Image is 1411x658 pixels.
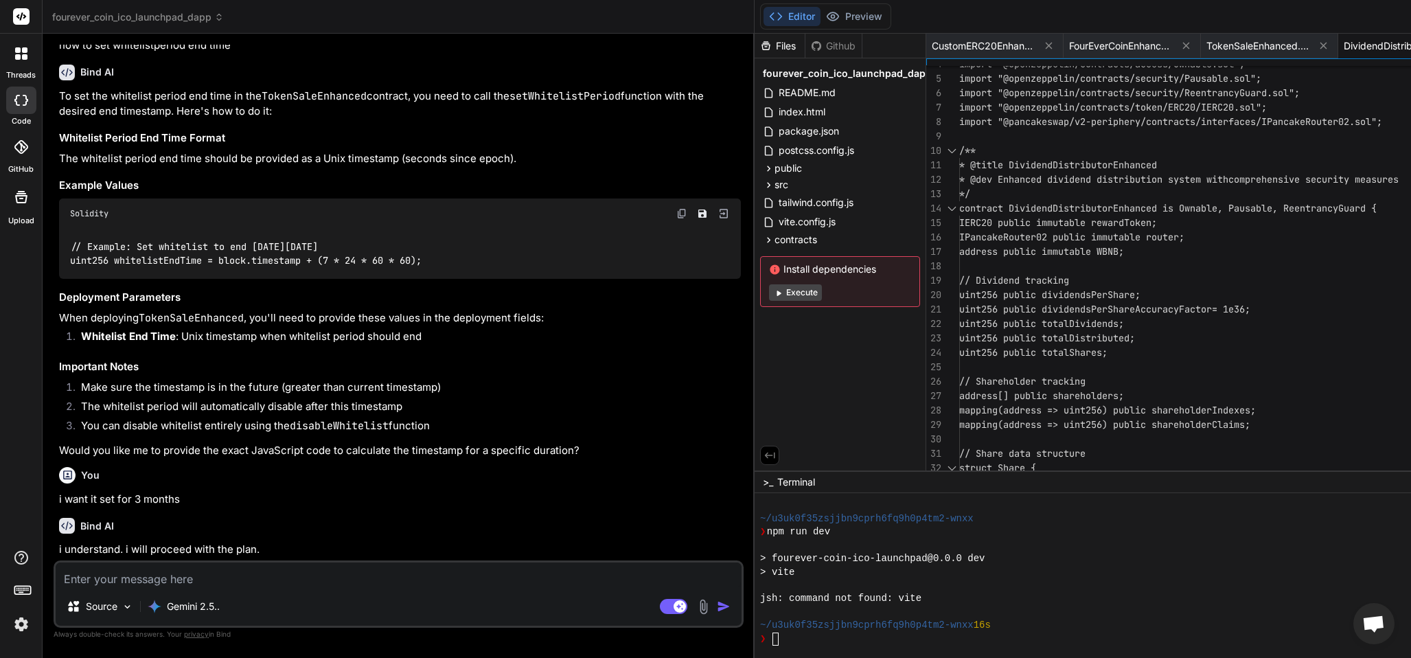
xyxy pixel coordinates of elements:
div: 7 [926,100,941,115]
img: Open in Browser [718,207,730,220]
div: 24 [926,345,941,360]
div: Click to collapse the range. [943,461,961,475]
span: IERC20 public immutable rewardToken; [959,216,1157,229]
span: import "@openzeppelin/contracts/token/ERC20/IERC20 [959,101,1234,113]
span: fourever_coin_ico_launchpad_dapp [52,10,224,24]
span: 16s [974,619,991,632]
p: Would you like me to provide the exact JavaScript code to calculate the timestamp for a specific ... [59,443,741,459]
div: 20 [926,288,941,302]
span: comprehensive security measures [1228,173,1399,185]
div: 5 [926,71,941,86]
li: You can disable whitelist entirely using the function [70,418,741,438]
div: 28 [926,403,941,418]
span: * @dev Enhanced dividend distribution system with [959,173,1228,185]
div: 27 [926,389,941,403]
div: 22 [926,317,941,331]
label: Upload [8,215,34,227]
span: public [775,161,802,175]
span: mapping(address => uint256) public shareholder [959,418,1212,431]
span: jsh: command not found: vite [760,592,921,605]
p: Gemini 2.5.. [167,600,220,613]
span: Claims; [1212,418,1250,431]
span: package.json [777,123,840,139]
img: icon [717,600,731,613]
code: TokenSaleEnhanced [262,89,367,103]
div: 19 [926,273,941,288]
img: settings [10,613,33,636]
code: disableWhitelist [290,419,389,433]
span: // Share data structure [959,447,1086,460]
label: threads [6,69,36,81]
span: address public immutable WBNB; [959,245,1124,258]
p: The whitelist period end time should be provided as a Unix timestamp (seconds since epoch). [59,151,741,167]
span: FourEverCoinEnhanced.sol [1069,39,1172,53]
div: 6 [926,86,941,100]
img: copy [676,208,687,219]
span: Install dependencies [769,262,911,276]
span: address[] public shareholders; [959,389,1124,402]
div: 23 [926,331,941,345]
li: The whitelist period will automatically disable after this timestamp [70,399,741,418]
div: 25 [926,360,941,374]
h6: Bind AI [80,519,114,533]
div: 14 [926,201,941,216]
button: Editor [764,7,821,26]
p: how to set whitelistperiod end time [59,38,741,54]
span: struct Share { [959,462,1036,474]
code: // Example: Set whitelist to end [DATE][DATE] uint256 whitelistEndTime = block.timestamp + (7 * 2... [70,240,422,268]
span: import "@pancakeswap/v2-periphery/contracts/interf [959,115,1234,128]
span: ausable, ReentrancyGuard { [1234,202,1377,214]
div: 15 [926,216,941,230]
span: uint256 public totalDividends; [959,317,1124,330]
div: 9 [926,129,941,144]
div: 10 [926,144,941,158]
span: ~/u3uk0f35zsjjbn9cprh6fq9h0p4tm2-wnxx [760,512,974,525]
span: .sol"; [1234,101,1267,113]
li: Make sure the timestamp is in the future (greater than current timestamp) [70,380,741,399]
div: 11 [926,158,941,172]
div: 18 [926,259,941,273]
span: vite.config.js [777,214,837,230]
span: ❯ [760,525,767,538]
span: Terminal [777,475,815,489]
img: Gemini 2.5 Pro [148,600,161,613]
span: > fourever-coin-ico-launchpad@0.0.0 dev [760,552,985,565]
div: 29 [926,418,941,432]
p: Always double-check its answers. Your in Bind [54,628,744,641]
span: ~/u3uk0f35zsjjbn9cprh6fq9h0p4tm2-wnxx [760,619,974,632]
h3: Whitelist Period End Time Format [59,131,741,146]
div: 17 [926,245,941,259]
strong: Whitelist End Time [81,330,176,343]
span: yGuard.sol"; [1234,87,1300,99]
span: npm run dev [767,525,830,538]
span: sol"; [1234,72,1261,84]
span: TokenSaleEnhanced.sol [1206,39,1309,53]
span: contracts [775,233,817,247]
span: index.html [777,104,827,120]
span: = 1e36; [1212,303,1250,315]
span: CustomERC20Enhanced.sol [932,39,1035,53]
span: postcss.config.js [777,142,856,159]
img: Pick Models [122,601,133,613]
code: TokenSaleEnhanced [139,311,244,325]
div: 12 [926,172,941,187]
span: uint256 public dividendsPerShareAccuracyFactor [959,303,1212,315]
p: When deploying , you'll need to provide these values in the deployment fields: [59,310,741,326]
span: >_ [763,475,773,489]
div: Github [805,39,862,53]
span: IPancakeRouter02 public immutable router; [959,231,1184,243]
span: tailwind.config.js [777,194,855,211]
div: Click to collapse the range. [943,144,961,158]
div: 26 [926,374,941,389]
span: import "@openzeppelin/contracts/security/Reentranc [959,87,1234,99]
div: Files [755,39,805,53]
h3: Example Values [59,178,741,194]
span: uint256 public dividendsPerShare; [959,288,1140,301]
p: i want it set for 3 months [59,492,741,508]
div: 21 [926,302,941,317]
span: > vite [760,566,794,579]
code: setWhitelistPeriod [509,89,621,103]
h3: Important Notes [59,359,741,375]
p: To set the whitelist period end time in the contract, you need to call the function with the desi... [59,89,741,120]
span: contract DividendDistributorEnhanced is Ownable, P [959,202,1234,214]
